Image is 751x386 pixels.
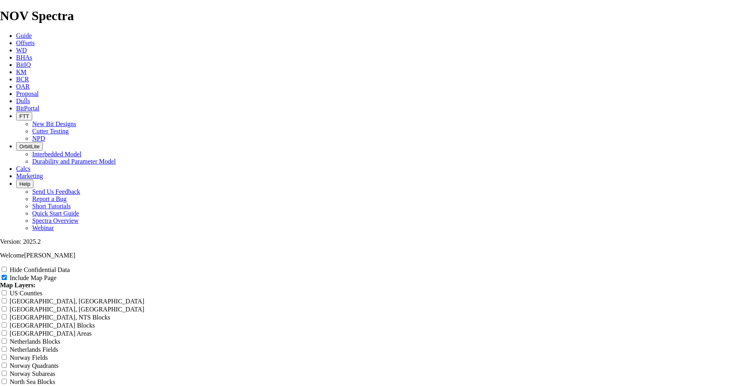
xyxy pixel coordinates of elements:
[16,180,33,188] button: Help
[16,172,43,179] a: Marketing
[16,112,32,120] button: FTT
[10,322,95,329] label: [GEOGRAPHIC_DATA] Blocks
[32,210,79,217] a: Quick Start Guide
[16,39,35,46] a: Offsets
[16,83,30,90] a: OAR
[10,274,56,281] label: Include Map Page
[16,142,43,151] button: OrbitLite
[16,90,39,97] a: Proposal
[10,362,58,369] label: Norway Quadrants
[32,128,69,135] a: Cutter Testing
[19,181,30,187] span: Help
[10,338,60,345] label: Netherlands Blocks
[10,290,42,297] label: US Counties
[10,266,70,273] label: Hide Confidential Data
[32,120,76,127] a: New Bit Designs
[10,354,48,361] label: Norway Fields
[16,47,27,54] a: WD
[32,188,80,195] a: Send Us Feedback
[10,298,144,305] label: [GEOGRAPHIC_DATA], [GEOGRAPHIC_DATA]
[16,68,27,75] a: KM
[16,61,31,68] a: BitIQ
[32,224,54,231] a: Webinar
[16,54,32,61] a: BHAs
[16,165,31,172] a: Calcs
[32,158,116,165] a: Durability and Parameter Model
[10,330,92,337] label: [GEOGRAPHIC_DATA] Areas
[32,195,66,202] a: Report a Bug
[32,151,81,158] a: Interbedded Model
[32,203,71,210] a: Short Tutorials
[32,135,45,142] a: NPD
[16,98,30,104] a: Dulls
[19,113,29,119] span: FTT
[10,378,55,385] label: North Sea Blocks
[10,370,55,377] label: Norway Subareas
[10,314,110,321] label: [GEOGRAPHIC_DATA], NTS Blocks
[10,306,144,313] label: [GEOGRAPHIC_DATA], [GEOGRAPHIC_DATA]
[24,252,75,259] span: [PERSON_NAME]
[19,143,39,149] span: OrbitLite
[32,217,79,224] a: Spectra Overview
[10,346,58,353] label: Netherlands Fields
[16,76,29,83] a: BCR
[16,32,32,39] a: Guide
[16,105,39,112] a: BitPortal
